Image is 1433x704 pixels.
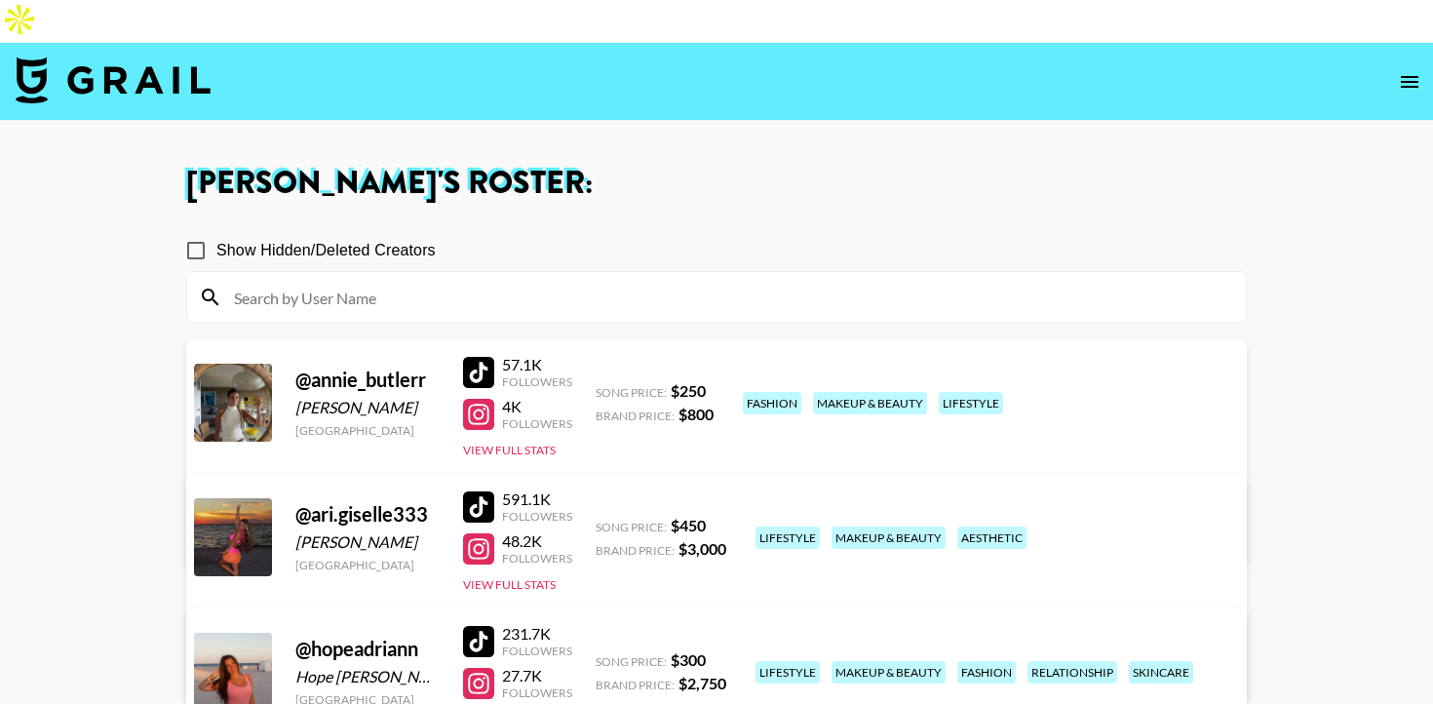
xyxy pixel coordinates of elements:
[678,674,726,692] strong: $ 2,750
[502,416,572,431] div: Followers
[1390,62,1429,101] button: open drawer
[813,392,927,414] div: makeup & beauty
[295,502,440,527] div: @ ari.giselle333
[596,543,675,558] span: Brand Price:
[502,374,572,389] div: Followers
[743,392,801,414] div: fashion
[186,168,1247,199] h1: [PERSON_NAME] 's Roster:
[957,661,1016,684] div: fashion
[502,666,572,685] div: 27.7K
[596,385,667,400] span: Song Price:
[678,539,726,558] strong: $ 3,000
[295,667,440,686] div: Hope [PERSON_NAME]
[502,397,572,416] div: 4K
[596,678,675,692] span: Brand Price:
[596,654,667,669] span: Song Price:
[295,423,440,438] div: [GEOGRAPHIC_DATA]
[463,443,556,457] button: View Full Stats
[939,392,1003,414] div: lifestyle
[502,531,572,551] div: 48.2K
[222,282,1234,313] input: Search by User Name
[1129,661,1193,684] div: skincare
[295,368,440,392] div: @ annie_butlerr
[295,558,440,572] div: [GEOGRAPHIC_DATA]
[671,381,706,400] strong: $ 250
[755,527,820,549] div: lifestyle
[295,398,440,417] div: [PERSON_NAME]
[16,57,211,103] img: Grail Talent
[596,520,667,534] span: Song Price:
[755,661,820,684] div: lifestyle
[502,685,572,700] div: Followers
[295,532,440,552] div: [PERSON_NAME]
[295,637,440,661] div: @ hopeadriann
[502,624,572,644] div: 231.7K
[832,661,946,684] div: makeup & beauty
[1027,661,1117,684] div: relationship
[832,527,946,549] div: makeup & beauty
[502,551,572,566] div: Followers
[957,527,1026,549] div: aesthetic
[216,239,436,262] span: Show Hidden/Deleted Creators
[502,644,572,658] div: Followers
[502,509,572,524] div: Followers
[502,355,572,374] div: 57.1K
[463,577,556,592] button: View Full Stats
[671,516,706,534] strong: $ 450
[671,650,706,669] strong: $ 300
[502,489,572,509] div: 591.1K
[596,409,675,423] span: Brand Price:
[678,405,714,423] strong: $ 800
